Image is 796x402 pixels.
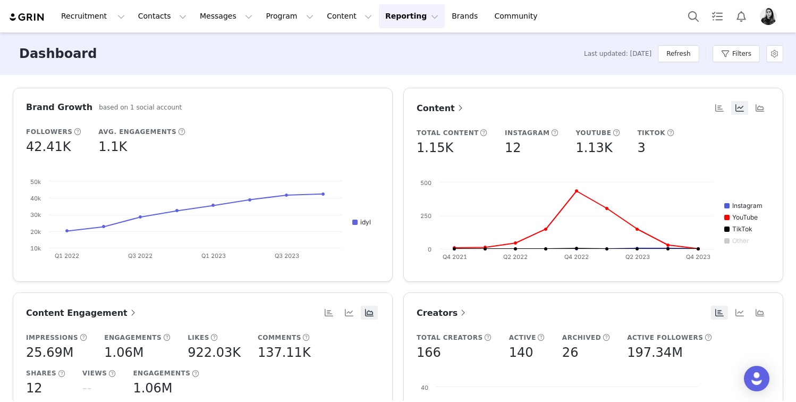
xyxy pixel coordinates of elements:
button: Content [320,4,378,28]
h3: Dashboard [19,44,97,63]
h5: Engagements [104,333,162,342]
button: Refresh [658,45,699,62]
h5: 1.1K [98,137,127,156]
h5: YouTube [575,128,611,138]
text: Q4 2023 [686,253,710,261]
h5: 1.15K [417,138,453,157]
text: TikTok [732,225,752,233]
text: Q3 2023 [275,252,299,259]
a: Content [417,102,465,115]
img: grin logo [9,12,46,22]
button: Search [682,4,705,28]
h5: -- [82,379,91,398]
text: Other [732,237,749,245]
text: 20k [30,228,41,236]
text: Q1 2023 [201,252,226,259]
text: 250 [420,212,431,220]
h5: 1.13K [575,138,612,157]
button: Filters [713,45,760,62]
span: Creators [417,308,468,318]
text: 40 [421,384,428,391]
text: 500 [420,179,431,187]
text: 50k [30,178,41,186]
div: Open Intercom Messenger [744,366,769,391]
span: Content [417,103,465,113]
h5: 1.06M [104,343,143,362]
text: Instagram [732,202,763,210]
h5: Comments [258,333,301,342]
h5: 1.06M [133,379,172,398]
h5: based on 1 social account [99,103,182,112]
h5: 166 [417,343,441,362]
h5: TikTok [637,128,665,138]
h5: Archived [562,333,601,342]
h5: Likes [188,333,209,342]
h5: Active Followers [627,333,703,342]
a: Creators [417,306,468,320]
h5: Impressions [26,333,78,342]
text: Q2 2023 [625,253,650,261]
h5: 42.41K [26,137,71,156]
h5: Shares [26,368,56,378]
text: idyl [360,218,371,226]
text: 30k [30,211,41,219]
button: Reporting [379,4,445,28]
h5: 140 [509,343,534,362]
text: Q3 2022 [128,252,153,259]
h5: 12 [26,379,43,398]
h5: 197.34M [627,343,683,362]
h5: 922.03K [188,343,241,362]
h5: Total Content [417,128,479,138]
text: YouTube [732,213,758,221]
button: Notifications [730,4,753,28]
span: Content Engagement [26,308,138,318]
a: Brands [445,4,487,28]
h5: Avg. Engagements [98,127,176,137]
h5: Active [509,333,536,342]
text: 0 [428,246,431,253]
button: Program [259,4,320,28]
h5: 26 [562,343,579,362]
text: Q4 2022 [564,253,589,261]
button: Contacts [132,4,193,28]
text: Q2 2022 [503,253,528,261]
img: 3988666f-b618-4335-b92d-0222703392cd.jpg [760,8,777,25]
h5: 137.11K [258,343,311,362]
span: Last updated: [DATE] [584,49,651,58]
h5: Engagements [133,368,190,378]
a: Content Engagement [26,306,138,320]
h5: 3 [637,138,645,157]
a: Tasks [706,4,729,28]
text: Q1 2022 [55,252,79,259]
h5: Instagram [505,128,550,138]
h5: 25.69M [26,343,73,362]
h5: Total Creators [417,333,483,342]
h5: 12 [505,138,521,157]
h5: Followers [26,127,72,137]
button: Messages [193,4,259,28]
button: Recruitment [55,4,131,28]
a: Community [488,4,549,28]
text: 40k [30,195,41,202]
text: 10k [30,245,41,252]
h5: Views [82,368,107,378]
text: Q4 2021 [443,253,467,261]
h3: Brand Growth [26,101,92,114]
button: Profile [753,8,787,25]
